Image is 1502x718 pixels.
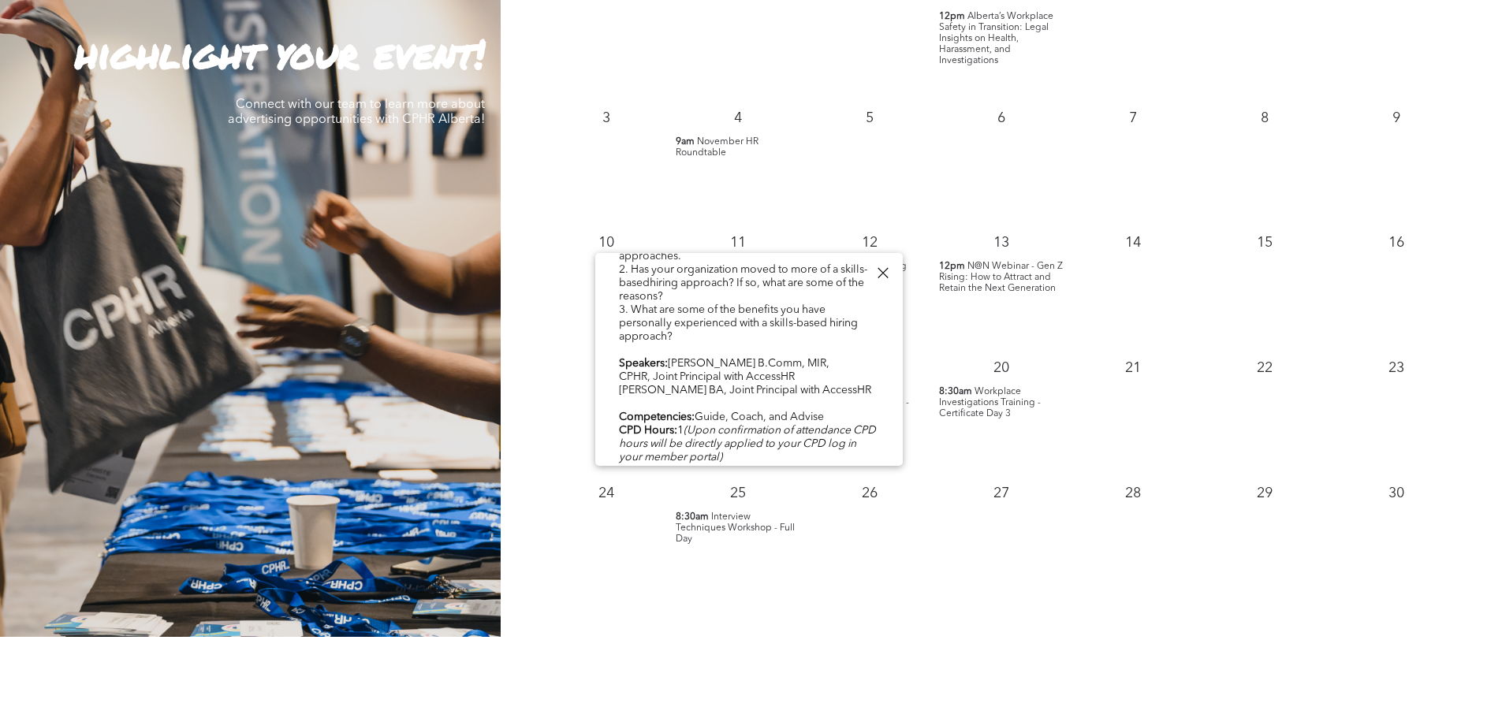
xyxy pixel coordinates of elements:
p: 25 [724,479,752,508]
span: November HR Roundtable [676,137,758,158]
span: 9am [676,136,695,147]
p: 3 [592,104,621,132]
i: (Upon confirmation of attendance CPD hours will be directly applied to your CPD log in your membe... [619,425,876,463]
span: N@N Webinar - Gen Z Rising: How to Attract and Retain the Next Generation [939,262,1063,293]
p: 11 [724,229,752,257]
p: 26 [855,479,884,508]
strong: highlight your event! [75,25,485,81]
p: 10 [592,229,621,257]
span: Connect with our team to learn more about advertising opportunities with CPHR Alberta! [228,99,485,126]
p: 4 [724,104,752,132]
span: 8:30am [676,512,709,523]
span: Interview Techniques Workshop - Full Day [676,512,795,544]
p: 12 [855,229,884,257]
p: 22 [1250,354,1279,382]
b: Speakers: [619,358,668,369]
span: 12pm [939,261,965,272]
p: 15 [1250,229,1279,257]
b: CPD Hours: [619,425,677,436]
b: Competencies: [619,411,695,422]
span: Alberta’s Workplace Safety in Transition: Legal Insights on Health, Harassment, and Investigations [939,12,1053,65]
p: 27 [987,479,1016,508]
p: 28 [1119,479,1147,508]
p: 30 [1382,479,1411,508]
span: 8:30am [939,386,972,397]
p: 16 [1382,229,1411,257]
p: 9 [1382,104,1411,132]
p: 13 [987,229,1016,257]
p: 20 [987,354,1016,382]
p: 24 [592,479,621,508]
p: 23 [1382,354,1411,382]
p: 17 [592,354,621,382]
span: 12pm [939,11,965,22]
span: Workplace Investigations Training - Certificate Day 3 [939,387,1041,419]
p: 29 [1250,479,1279,508]
p: 7 [1119,104,1147,132]
p: 6 [987,104,1016,132]
p: 5 [855,104,884,132]
p: 21 [1119,354,1147,382]
p: 8 [1250,104,1279,132]
p: 14 [1119,229,1147,257]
